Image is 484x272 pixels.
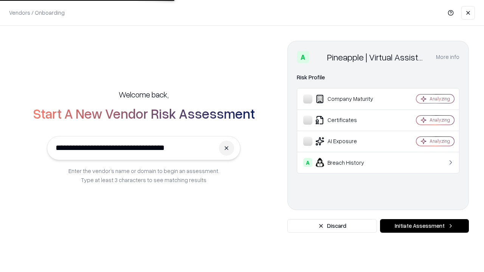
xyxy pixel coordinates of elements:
[287,219,377,233] button: Discard
[430,117,450,123] div: Analyzing
[430,96,450,102] div: Analyzing
[327,51,427,63] div: Pineapple | Virtual Assistant Agency
[303,94,394,104] div: Company Maturity
[303,158,312,167] div: A
[312,51,324,63] img: Pineapple | Virtual Assistant Agency
[436,50,459,64] button: More info
[68,166,219,184] p: Enter the vendor’s name or domain to begin an assessment. Type at least 3 characters to see match...
[430,138,450,144] div: Analyzing
[380,219,469,233] button: Initiate Assessment
[303,116,394,125] div: Certificates
[9,9,65,17] p: Vendors / Onboarding
[297,51,309,63] div: A
[303,158,394,167] div: Breach History
[297,73,459,82] div: Risk Profile
[33,106,255,121] h2: Start A New Vendor Risk Assessment
[303,137,394,146] div: AI Exposure
[119,89,169,100] h5: Welcome back,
